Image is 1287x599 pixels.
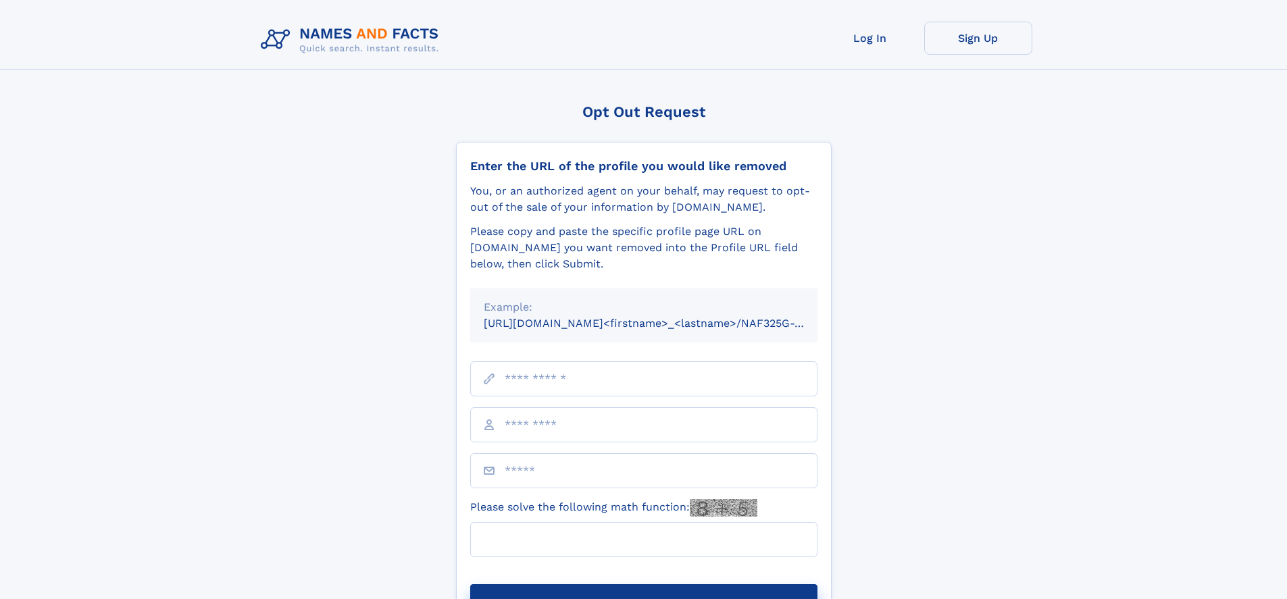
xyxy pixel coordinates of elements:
[470,499,757,517] label: Please solve the following math function:
[255,22,450,58] img: Logo Names and Facts
[470,183,817,215] div: You, or an authorized agent on your behalf, may request to opt-out of the sale of your informatio...
[470,159,817,174] div: Enter the URL of the profile you would like removed
[484,299,804,315] div: Example:
[484,317,843,330] small: [URL][DOMAIN_NAME]<firstname>_<lastname>/NAF325G-xxxxxxxx
[470,224,817,272] div: Please copy and paste the specific profile page URL on [DOMAIN_NAME] you want removed into the Pr...
[816,22,924,55] a: Log In
[456,103,832,120] div: Opt Out Request
[924,22,1032,55] a: Sign Up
